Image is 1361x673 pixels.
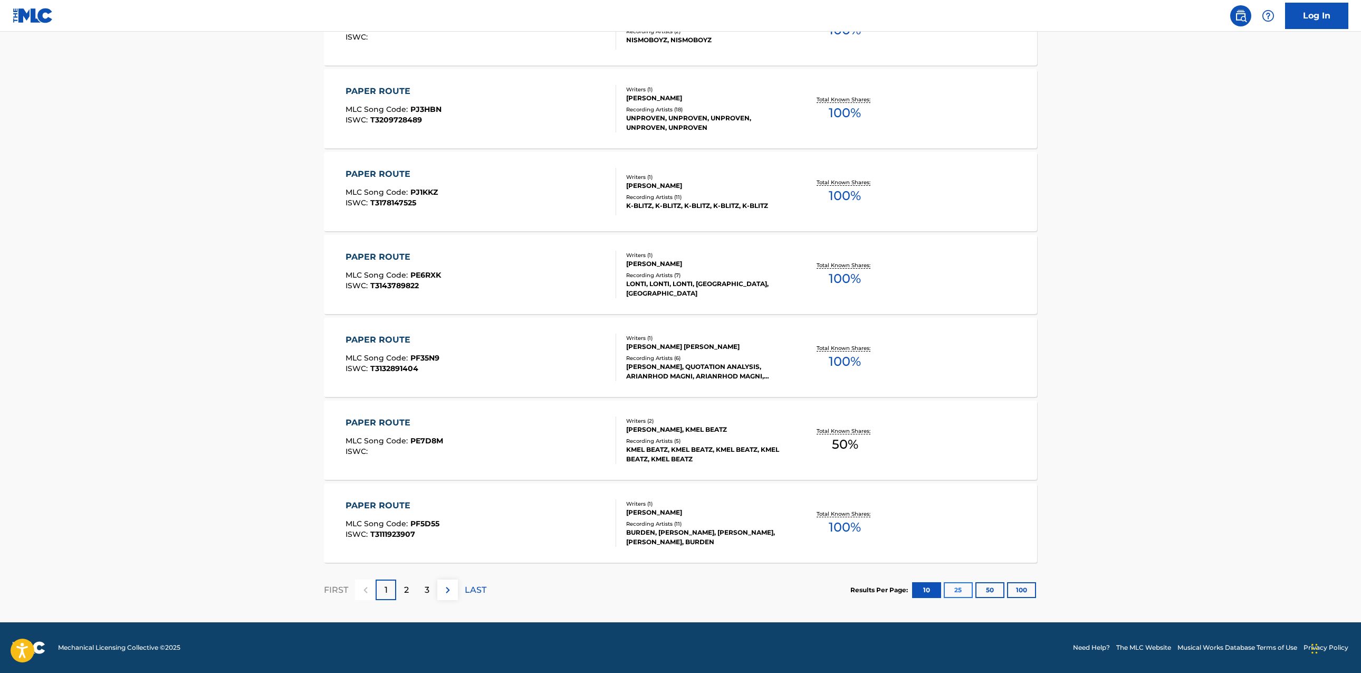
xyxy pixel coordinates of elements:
[1230,5,1251,26] a: Public Search
[829,103,861,122] span: 100 %
[346,436,410,445] span: MLC Song Code :
[346,251,441,263] div: PAPER ROUTE
[346,519,410,528] span: MLC Song Code :
[829,269,861,288] span: 100 %
[410,436,443,445] span: PE7D8M
[1073,643,1110,652] a: Need Help?
[626,362,785,381] div: [PERSON_NAME], QUOTATION ANALYSIS, ARIANRHOD MAGNI, ARIANRHOD MAGNI, QUOTATION ANALYSIS
[346,499,439,512] div: PAPER ROUTE
[626,437,785,445] div: Recording Artists ( 5 )
[626,342,785,352] div: [PERSON_NAME] [PERSON_NAME]
[346,198,370,207] span: ISWC :
[1308,622,1361,673] iframe: Chat Widget
[58,643,180,652] span: Mechanical Licensing Collective © 2025
[324,69,1037,148] a: PAPER ROUTEMLC Song Code:PJ3HBNISWC:T3209728489Writers (1)[PERSON_NAME]Recording Artists (18)UNPR...
[410,519,439,528] span: PF5D55
[370,198,416,207] span: T3178147525
[425,584,429,596] p: 3
[1258,5,1279,26] div: Help
[829,352,861,371] span: 100 %
[626,193,785,201] div: Recording Artists ( 11 )
[324,318,1037,397] a: PAPER ROUTEMLC Song Code:PF35N9ISWC:T3132891404Writers (1)[PERSON_NAME] [PERSON_NAME]Recording Ar...
[626,35,785,45] div: NISMOBOYZ, NISMOBOYZ
[370,281,419,290] span: T3143789822
[1304,643,1348,652] a: Privacy Policy
[324,235,1037,314] a: PAPER ROUTEMLC Song Code:PE6RXKISWC:T3143789822Writers (1)[PERSON_NAME]Recording Artists (7)LONTI...
[626,93,785,103] div: [PERSON_NAME]
[346,105,410,114] span: MLC Song Code :
[1116,643,1171,652] a: The MLC Website
[346,270,410,280] span: MLC Song Code :
[385,584,388,596] p: 1
[346,529,370,539] span: ISWC :
[626,181,785,191] div: [PERSON_NAME]
[626,251,785,259] div: Writers ( 1 )
[975,582,1004,598] button: 50
[442,584,454,596] img: right
[1311,633,1318,665] div: Drag
[626,520,785,528] div: Recording Artists ( 11 )
[410,353,439,363] span: PF35N9
[626,354,785,362] div: Recording Artists ( 6 )
[465,584,486,596] p: LAST
[1234,10,1247,22] img: search
[817,510,873,518] p: Total Known Shares:
[832,435,858,454] span: 50 %
[817,344,873,352] p: Total Known Shares:
[404,584,409,596] p: 2
[346,187,410,197] span: MLC Song Code :
[626,445,785,464] div: KMEL BEATZ, KMEL BEATZ, KMEL BEATZ, KMEL BEATZ, KMEL BEATZ
[626,113,785,132] div: UNPROVEN, UNPROVEN, UNPROVEN, UNPROVEN, UNPROVEN
[346,364,370,373] span: ISWC :
[346,115,370,125] span: ISWC :
[626,417,785,425] div: Writers ( 2 )
[1007,582,1036,598] button: 100
[626,271,785,279] div: Recording Artists ( 7 )
[626,425,785,434] div: [PERSON_NAME], KMEL BEATZ
[346,32,370,42] span: ISWC :
[850,585,910,595] p: Results Per Page:
[324,401,1037,480] a: PAPER ROUTEMLC Song Code:PE7D8MISWC:Writers (2)[PERSON_NAME], KMEL BEATZRecording Artists (5)KMEL...
[829,518,861,537] span: 100 %
[13,8,53,23] img: MLC Logo
[626,86,785,93] div: Writers ( 1 )
[410,105,442,114] span: PJ3HBN
[346,334,439,346] div: PAPER ROUTE
[626,279,785,298] div: LONTI, LONTI, LONTI, [GEOGRAPHIC_DATA], [GEOGRAPHIC_DATA]
[626,106,785,113] div: Recording Artists ( 18 )
[626,201,785,211] div: K-BLITZ, K-BLITZ, K-BLITZ, K-BLITZ, K-BLITZ
[410,270,441,280] span: PE6RXK
[346,416,443,429] div: PAPER ROUTE
[829,186,861,205] span: 100 %
[410,187,438,197] span: PJ1KKZ
[626,500,785,508] div: Writers ( 1 )
[817,427,873,435] p: Total Known Shares:
[817,261,873,269] p: Total Known Shares:
[324,484,1037,563] a: PAPER ROUTEMLC Song Code:PF5D55ISWC:T3111923907Writers (1)[PERSON_NAME]Recording Artists (11)BURD...
[817,178,873,186] p: Total Known Shares:
[626,173,785,181] div: Writers ( 1 )
[912,582,941,598] button: 10
[370,529,415,539] span: T3111923907
[1285,3,1348,29] a: Log In
[13,641,45,654] img: logo
[324,584,348,596] p: FIRST
[1177,643,1297,652] a: Musical Works Database Terms of Use
[370,364,418,373] span: T3132891404
[346,85,442,98] div: PAPER ROUTE
[626,528,785,547] div: BURDEN, [PERSON_NAME], [PERSON_NAME], [PERSON_NAME], BURDEN
[944,582,973,598] button: 25
[346,353,410,363] span: MLC Song Code :
[346,447,370,456] span: ISWC :
[346,281,370,290] span: ISWC :
[626,259,785,269] div: [PERSON_NAME]
[346,168,438,181] div: PAPER ROUTE
[370,115,422,125] span: T3209728489
[1262,10,1274,22] img: help
[626,508,785,517] div: [PERSON_NAME]
[817,96,873,103] p: Total Known Shares:
[626,334,785,342] div: Writers ( 1 )
[324,152,1037,231] a: PAPER ROUTEMLC Song Code:PJ1KKZISWC:T3178147525Writers (1)[PERSON_NAME]Recording Artists (11)K-BL...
